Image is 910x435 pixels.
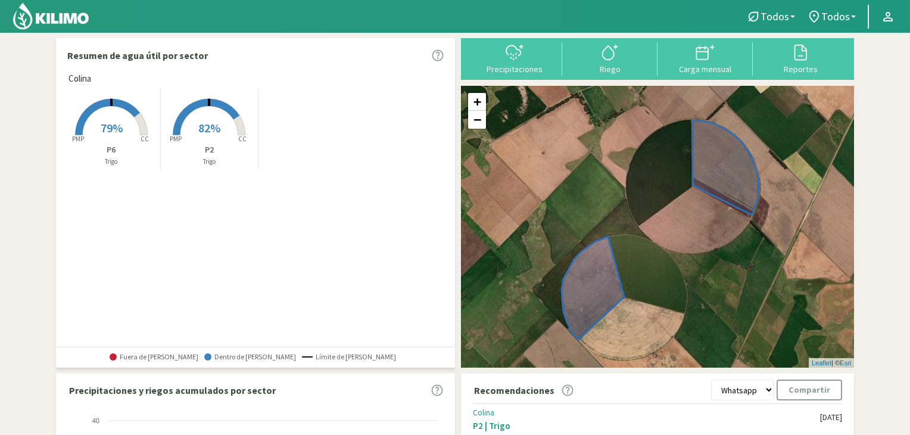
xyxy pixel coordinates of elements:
[474,383,554,397] p: Recomendaciones
[562,42,657,74] button: Riego
[756,65,844,73] div: Reportes
[566,65,654,73] div: Riego
[12,2,90,30] img: Kilimo
[470,65,559,73] div: Precipitaciones
[468,93,486,111] a: Zoom in
[302,353,396,361] span: Límite de [PERSON_NAME]
[761,10,789,23] span: Todos
[63,157,160,167] p: Trigo
[110,353,198,361] span: Fuera de [PERSON_NAME]
[92,417,99,424] text: 40
[473,420,820,431] div: P2 | Trigo
[840,359,851,366] a: Esri
[657,42,753,74] button: Carga mensual
[69,383,276,397] p: Precipitaciones y riegos acumulados por sector
[467,42,562,74] button: Precipitaciones
[820,412,842,422] div: [DATE]
[809,358,854,368] div: | ©
[468,111,486,129] a: Zoom out
[68,72,91,86] span: Colina
[239,135,247,143] tspan: CC
[72,135,84,143] tspan: PMP
[161,157,258,167] p: Trigo
[198,120,220,135] span: 82%
[204,353,296,361] span: Dentro de [PERSON_NAME]
[161,144,258,156] p: P2
[101,120,123,135] span: 79%
[170,135,182,143] tspan: PMP
[67,48,208,63] p: Resumen de agua útil por sector
[473,408,820,418] div: Colina
[63,144,160,156] p: P6
[821,10,850,23] span: Todos
[812,359,831,366] a: Leaflet
[661,65,749,73] div: Carga mensual
[753,42,848,74] button: Reportes
[141,135,149,143] tspan: CC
